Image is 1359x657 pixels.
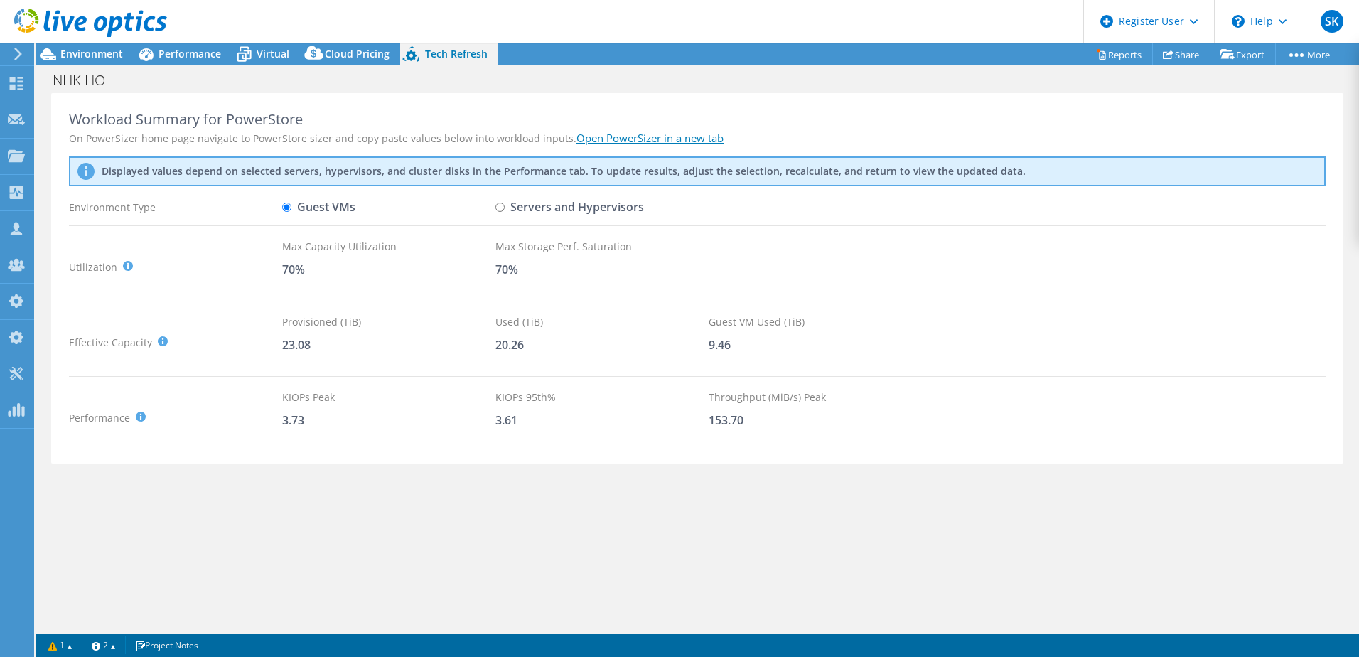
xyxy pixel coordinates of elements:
[1232,15,1245,28] svg: \n
[1321,10,1343,33] span: SK
[102,165,777,178] p: Displayed values depend on selected servers, hypervisors, and cluster disks in the Performance ta...
[69,314,282,370] div: Effective Capacity
[495,239,709,255] div: Max Storage Perf. Saturation
[495,390,709,405] div: KIOPs 95th%
[69,111,1326,128] div: Workload Summary for PowerStore
[46,73,127,88] h1: NHK HO
[282,262,495,277] div: 70%
[69,131,1326,146] div: On PowerSizer home page navigate to PowerStore sizer and copy paste values below into workload in...
[709,337,922,353] div: 9.46
[69,195,282,220] div: Environment Type
[495,314,709,330] div: Used (TiB)
[1275,43,1341,65] a: More
[69,390,282,446] div: Performance
[82,636,126,654] a: 2
[60,47,123,60] span: Environment
[282,390,495,405] div: KIOPs Peak
[69,239,282,295] div: Utilization
[282,412,495,428] div: 3.73
[495,203,505,212] input: Servers and Hypervisors
[495,412,709,428] div: 3.61
[125,636,208,654] a: Project Notes
[159,47,221,60] span: Performance
[257,47,289,60] span: Virtual
[709,390,922,405] div: Throughput (MiB/s) Peak
[709,314,922,330] div: Guest VM Used (TiB)
[425,47,488,60] span: Tech Refresh
[38,636,82,654] a: 1
[1210,43,1276,65] a: Export
[282,195,355,220] label: Guest VMs
[1085,43,1153,65] a: Reports
[495,262,709,277] div: 70%
[495,195,644,220] label: Servers and Hypervisors
[282,337,495,353] div: 23.08
[325,47,390,60] span: Cloud Pricing
[576,131,724,145] a: Open PowerSizer in a new tab
[495,337,709,353] div: 20.26
[1152,43,1210,65] a: Share
[282,239,495,255] div: Max Capacity Utilization
[282,203,291,212] input: Guest VMs
[282,314,495,330] div: Provisioned (TiB)
[709,412,922,428] div: 153.70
